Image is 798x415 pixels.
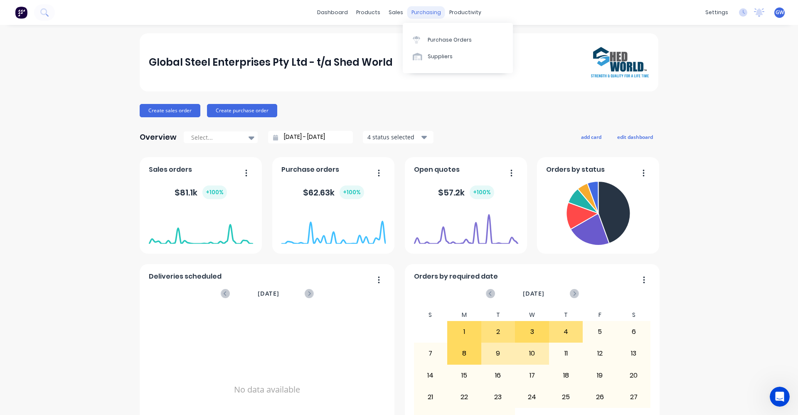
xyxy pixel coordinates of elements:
[313,6,352,19] a: dashboard
[583,365,616,386] div: 19
[445,6,485,19] div: productivity
[448,321,481,342] div: 1
[149,165,192,175] span: Sales orders
[583,343,616,364] div: 12
[470,185,494,199] div: + 100 %
[515,365,549,386] div: 17
[448,387,481,408] div: 22
[591,47,649,78] img: Global Steel Enterprises Pty Ltd - t/a Shed World
[617,321,650,342] div: 6
[414,343,447,364] div: 7
[515,309,549,321] div: W
[549,309,583,321] div: T
[523,289,544,298] span: [DATE]
[583,387,616,408] div: 26
[447,309,481,321] div: M
[448,365,481,386] div: 15
[617,365,650,386] div: 20
[515,387,549,408] div: 24
[403,48,513,65] a: Suppliers
[515,321,549,342] div: 3
[140,129,177,146] div: Overview
[576,131,607,142] button: add card
[612,131,658,142] button: edit dashboard
[414,309,448,321] div: S
[140,104,200,117] button: Create sales order
[414,165,460,175] span: Open quotes
[175,185,227,199] div: $ 81.1k
[617,309,651,321] div: S
[207,104,277,117] button: Create purchase order
[546,165,605,175] span: Orders by status
[403,31,513,48] a: Purchase Orders
[281,165,339,175] span: Purchase orders
[15,6,27,19] img: Factory
[583,309,617,321] div: F
[414,365,447,386] div: 14
[258,289,279,298] span: [DATE]
[363,131,433,143] button: 4 status selected
[515,343,549,364] div: 10
[428,53,453,60] div: Suppliers
[448,343,481,364] div: 8
[352,6,384,19] div: products
[549,343,583,364] div: 11
[149,54,393,71] div: Global Steel Enterprises Pty Ltd - t/a Shed World
[340,185,364,199] div: + 100 %
[549,387,583,408] div: 25
[482,365,515,386] div: 16
[701,6,732,19] div: settings
[367,133,420,141] div: 4 status selected
[428,36,472,44] div: Purchase Orders
[438,185,494,199] div: $ 57.2k
[414,387,447,408] div: 21
[482,343,515,364] div: 9
[549,321,583,342] div: 4
[303,185,364,199] div: $ 62.63k
[583,321,616,342] div: 5
[617,387,650,408] div: 27
[481,309,515,321] div: T
[407,6,445,19] div: purchasing
[482,321,515,342] div: 2
[617,343,650,364] div: 13
[482,387,515,408] div: 23
[776,9,784,16] span: GW
[202,185,227,199] div: + 100 %
[549,365,583,386] div: 18
[770,387,790,407] iframe: Intercom live chat
[384,6,407,19] div: sales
